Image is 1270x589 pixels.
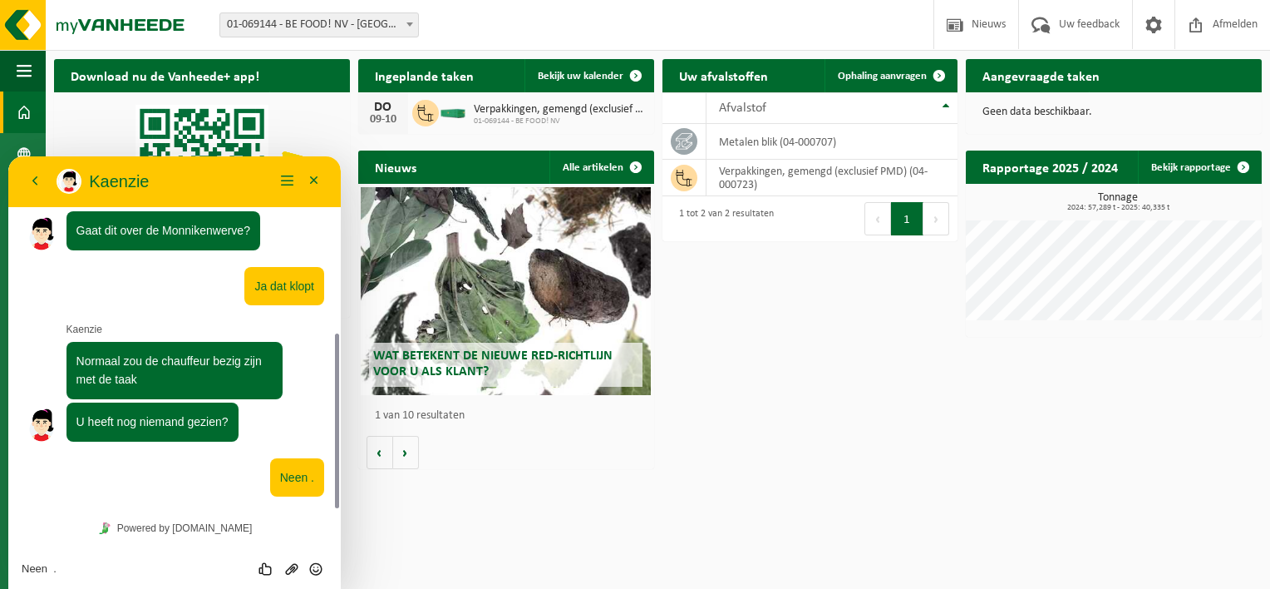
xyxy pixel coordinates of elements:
[706,160,958,196] td: verpakkingen, gemengd (exclusief PMD) (04-000723)
[439,104,467,119] img: HK-XC-20-GN-00
[358,151,433,183] h2: Nieuws
[966,59,1116,92] h2: Aangevraagde taken
[54,92,350,314] img: Download de VHEPlus App
[474,116,646,126] span: 01-069144 - BE FOOD! NV
[706,124,958,160] td: metalen blik (04-000707)
[367,101,400,114] div: DO
[8,156,341,589] iframe: chat widget
[474,103,646,116] span: Verpakkingen, gemengd (exclusief pmd)
[373,349,613,379] span: Wat betekent de nieuwe RED-richtlijn voor u als klant?
[524,59,652,92] a: Bekijk uw kalender
[891,202,923,235] button: 1
[246,404,272,421] div: Beoordeel deze chat
[549,151,652,184] a: Alle artikelen
[662,59,785,92] h2: Uw afvalstoffen
[68,259,220,272] span: U heeft nog niemand gezien?
[17,252,50,285] img: Profielafbeelding agent
[272,314,306,328] span: Neen .
[838,71,927,82] span: Ophaling aanvragen
[361,187,651,395] a: Wat betekent de nieuwe RED-richtlijn voor u als klant?
[58,166,316,181] p: Kaenzie
[219,12,419,37] span: 01-069144 - BE FOOD! NV - BRUGGE
[982,106,1245,118] p: Geen data beschikbaar.
[864,202,891,235] button: Previous
[54,59,276,92] h2: Download nu de Vanheede+ app!
[220,13,418,37] span: 01-069144 - BE FOOD! NV - BRUGGE
[367,114,400,126] div: 09-10
[375,410,646,422] p: 1 van 10 resultaten
[671,200,774,237] div: 1 tot 2 van 2 resultaten
[1138,151,1260,184] a: Bekijk rapportage
[538,71,623,82] span: Bekijk uw kalender
[393,436,419,469] button: Volgende
[923,202,949,235] button: Next
[367,436,393,469] button: Vorige
[358,59,490,92] h2: Ingeplande taken
[825,59,956,92] a: Ophaling aanvragen
[68,198,254,230] span: Normaal zou de chauffeur bezig zijn met de taak
[966,151,1135,183] h2: Rapportage 2025 / 2024
[974,204,1262,212] span: 2024: 57,289 t - 2025: 40,335 t
[974,192,1262,212] h3: Tonnage
[295,404,319,421] button: Emoji invoeren
[719,101,766,115] span: Afvalstof
[246,404,319,421] div: Group of buttons
[271,404,295,421] button: Upload bestand
[84,361,249,383] a: Powered by [DOMAIN_NAME]
[91,366,102,378] img: Tawky_16x16.svg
